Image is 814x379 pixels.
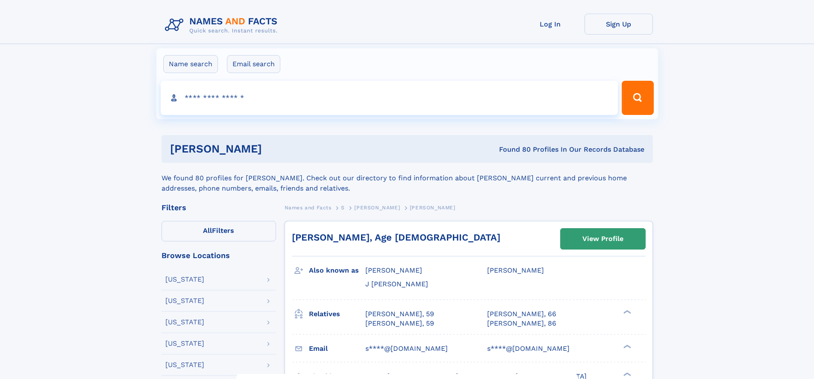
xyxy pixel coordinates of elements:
span: [PERSON_NAME] [410,205,455,211]
div: Filters [162,204,276,212]
span: [PERSON_NAME] [365,266,422,274]
span: [PERSON_NAME] [354,205,400,211]
h3: Relatives [309,307,365,321]
div: [US_STATE] [165,276,204,283]
h3: Email [309,341,365,356]
a: [PERSON_NAME], 59 [365,319,434,328]
a: Sign Up [585,14,653,35]
div: [US_STATE] [165,297,204,304]
a: [PERSON_NAME], Age [DEMOGRAPHIC_DATA] [292,232,500,243]
div: We found 80 profiles for [PERSON_NAME]. Check out our directory to find information about [PERSON... [162,163,653,194]
div: Found 80 Profiles In Our Records Database [380,145,644,154]
div: ❯ [621,344,632,349]
input: search input [161,81,618,115]
a: S [341,202,345,213]
h1: [PERSON_NAME] [170,144,381,154]
label: Filters [162,221,276,241]
a: [PERSON_NAME] [354,202,400,213]
button: Search Button [622,81,653,115]
h3: Also known as [309,263,365,278]
div: View Profile [582,229,623,249]
span: J [PERSON_NAME] [365,280,428,288]
a: [PERSON_NAME], 86 [487,319,556,328]
a: [PERSON_NAME], 59 [365,309,434,319]
a: [PERSON_NAME], 66 [487,309,556,319]
div: [US_STATE] [165,340,204,347]
span: S [341,205,345,211]
a: View Profile [561,229,645,249]
label: Name search [163,55,218,73]
span: [PERSON_NAME] [487,266,544,274]
a: Names and Facts [285,202,332,213]
img: Logo Names and Facts [162,14,285,37]
div: [US_STATE] [165,319,204,326]
div: ❯ [621,309,632,314]
label: Email search [227,55,280,73]
span: All [203,226,212,235]
div: Browse Locations [162,252,276,259]
div: ❯ [621,371,632,377]
a: Log In [516,14,585,35]
div: [US_STATE] [165,361,204,368]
